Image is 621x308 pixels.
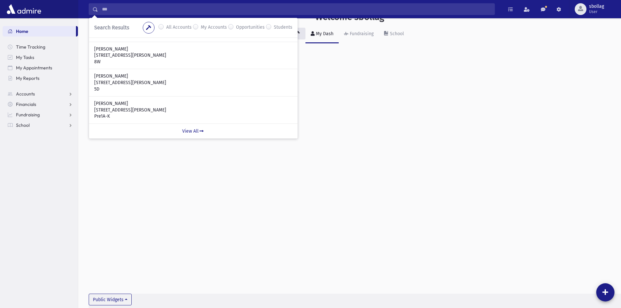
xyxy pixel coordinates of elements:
[94,46,292,65] a: [PERSON_NAME] [STREET_ADDRESS][PERSON_NAME] 8W
[3,110,78,120] a: Fundraising
[589,4,604,9] span: sbollag
[94,107,292,113] p: [STREET_ADDRESS][PERSON_NAME]
[305,25,339,43] a: My Dash
[16,122,30,128] span: School
[94,73,292,92] a: [PERSON_NAME] [STREET_ADDRESS][PERSON_NAME] 5D
[348,31,374,37] div: Fundraising
[236,24,265,32] label: Opportunities
[16,28,28,34] span: Home
[3,26,76,37] a: Home
[16,44,45,50] span: Time Tracking
[3,99,78,110] a: Financials
[274,24,292,32] label: Students
[94,80,292,86] p: [STREET_ADDRESS][PERSON_NAME]
[94,52,292,59] p: [STREET_ADDRESS][PERSON_NAME]
[94,59,292,65] p: 8W
[89,124,298,139] a: View All
[16,65,52,71] span: My Appointments
[3,42,78,52] a: Time Tracking
[98,3,495,15] input: Search
[389,31,404,37] div: School
[201,24,227,32] label: My Accounts
[166,24,192,32] label: All Accounts
[94,46,292,52] p: [PERSON_NAME]
[339,25,379,43] a: Fundraising
[94,100,292,107] p: [PERSON_NAME]
[315,31,333,37] div: My Dash
[589,9,604,14] span: User
[94,100,292,120] a: [PERSON_NAME] [STREET_ADDRESS][PERSON_NAME] Pre1A-K
[16,91,35,97] span: Accounts
[5,3,43,16] img: AdmirePro
[379,25,409,43] a: School
[94,73,292,80] p: [PERSON_NAME]
[3,120,78,130] a: School
[3,73,78,83] a: My Reports
[3,89,78,99] a: Accounts
[3,52,78,63] a: My Tasks
[16,101,36,107] span: Financials
[16,112,40,118] span: Fundraising
[94,24,129,31] span: Search Results
[16,75,39,81] span: My Reports
[94,86,292,93] p: 5D
[16,54,34,60] span: My Tasks
[89,294,132,305] button: Public Widgets
[3,63,78,73] a: My Appointments
[94,113,292,120] p: Pre1A-K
